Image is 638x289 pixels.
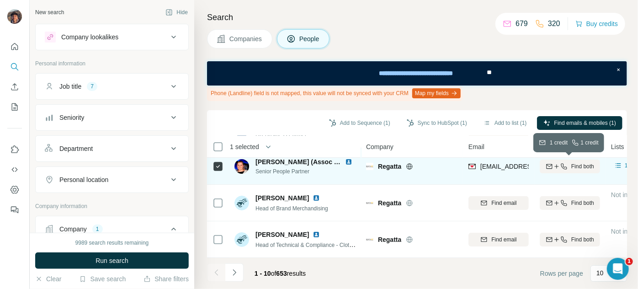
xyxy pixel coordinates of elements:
[7,161,22,178] button: Use Surfe API
[234,232,249,247] img: Avatar
[323,116,397,130] button: Add to Sequence (1)
[35,274,61,284] button: Clear
[234,196,249,210] img: Avatar
[625,161,636,170] span: 1 list
[96,256,128,265] span: Run search
[548,18,560,29] p: 320
[378,162,401,171] span: Regatta
[571,162,594,171] span: Find both
[540,142,558,151] span: Mobile
[7,38,22,55] button: Quick start
[255,230,309,239] span: [PERSON_NAME]
[412,88,461,98] button: Map my fields
[540,269,583,278] span: Rows per page
[207,11,627,24] h4: Search
[571,235,594,244] span: Find both
[144,274,189,284] button: Share filters
[255,241,360,248] span: Head of Technical & Compliance - Clothing
[234,159,249,174] img: Avatar
[36,75,188,97] button: Job title7
[7,9,22,24] img: Avatar
[207,61,627,86] iframe: Banner
[345,158,352,166] img: LinkedIn logo
[207,86,463,101] div: Phone (Landline) field is not mapped, this value will not be synced with your CRM
[491,199,516,207] span: Find email
[36,138,188,160] button: Department
[7,141,22,158] button: Use Surfe on LinkedIn
[159,5,194,19] button: Hide
[276,270,287,277] span: 653
[7,182,22,198] button: Dashboard
[626,258,633,265] span: 1
[255,270,271,277] span: 1 - 10
[59,175,108,184] div: Personal location
[596,268,604,278] p: 10
[36,26,188,48] button: Company lookalikes
[468,162,476,171] img: provider findymail logo
[571,199,594,207] span: Find both
[468,196,529,210] button: Find email
[540,160,600,173] button: Find both
[7,59,22,75] button: Search
[59,113,84,122] div: Seniority
[255,167,356,176] span: Senior People Partner
[229,34,263,43] span: Companies
[516,18,528,29] p: 679
[61,32,118,42] div: Company lookalikes
[366,163,373,170] img: Logo of Regatta
[225,263,244,282] button: Navigate to next page
[540,196,600,210] button: Find both
[255,205,328,212] span: Head of Brand Merchandising
[255,193,309,203] span: [PERSON_NAME]
[92,225,103,233] div: 1
[313,231,320,238] img: LinkedIn logo
[7,99,22,115] button: My lists
[7,79,22,95] button: Enrich CSV
[477,116,533,130] button: Add to list (1)
[36,169,188,191] button: Personal location
[366,236,373,243] img: Logo of Regatta
[230,142,259,151] span: 1 selected
[59,225,87,234] div: Company
[7,202,22,218] button: Feedback
[35,8,64,16] div: New search
[299,34,320,43] span: People
[575,17,618,30] button: Buy credits
[366,199,373,207] img: Logo of Regatta
[491,235,516,244] span: Find email
[35,202,189,210] p: Company information
[255,158,351,166] span: [PERSON_NAME] (Assoc CIPD)
[468,142,484,151] span: Email
[35,252,189,269] button: Run search
[87,82,97,91] div: 7
[35,59,189,68] p: Personal information
[313,194,320,202] img: LinkedIn logo
[468,233,529,246] button: Find email
[480,163,589,170] span: [EMAIL_ADDRESS][DOMAIN_NAME]
[554,119,616,127] span: Find emails & mobiles (1)
[378,235,401,244] span: Regatta
[540,233,600,246] button: Find both
[366,142,393,151] span: Company
[59,82,81,91] div: Job title
[607,258,629,280] iframe: Intercom live chat
[611,142,624,151] span: Lists
[59,144,93,153] div: Department
[537,116,622,130] button: Find emails & mobiles (1)
[271,270,276,277] span: of
[75,239,149,247] div: 9989 search results remaining
[378,198,401,208] span: Regatta
[36,107,188,128] button: Seniority
[255,270,306,277] span: results
[79,274,126,284] button: Save search
[400,116,473,130] button: Sync to HubSpot (1)
[36,218,188,244] button: Company1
